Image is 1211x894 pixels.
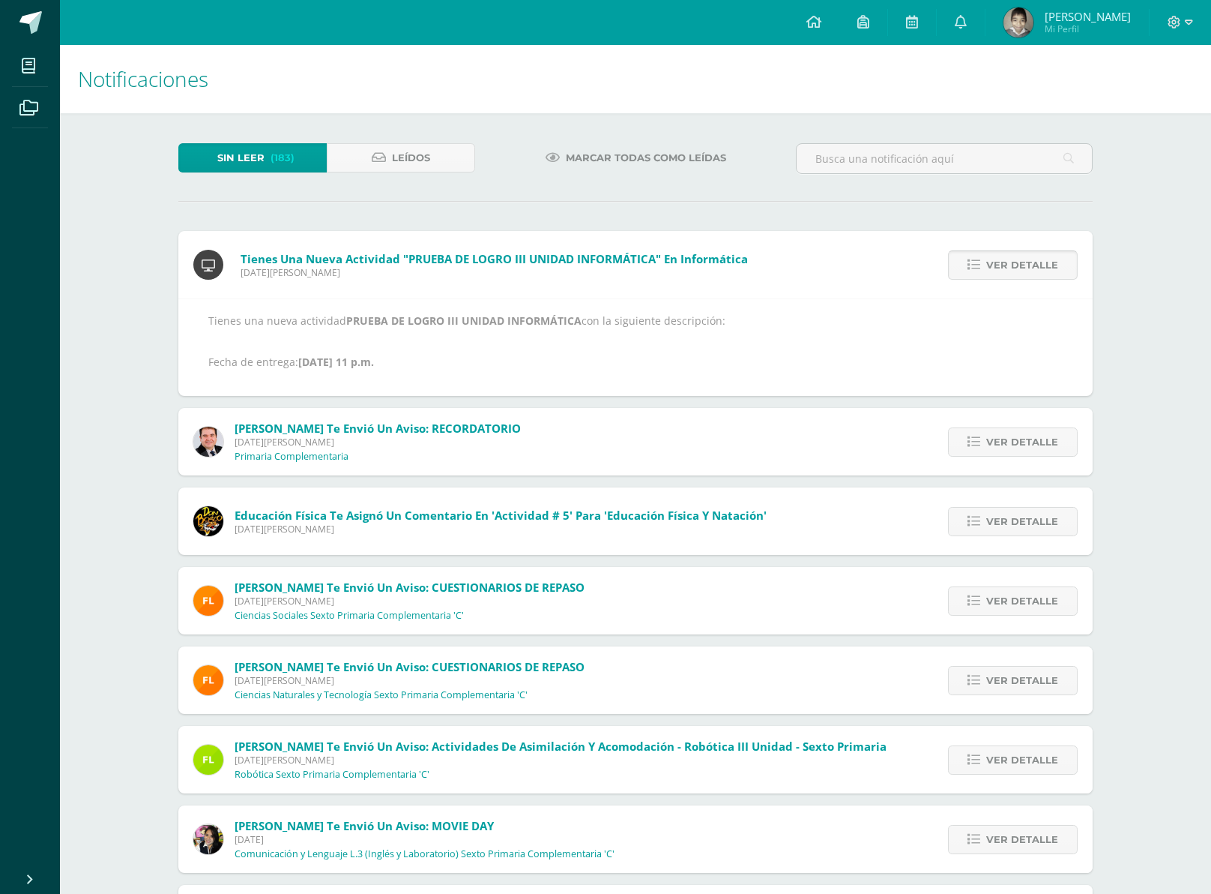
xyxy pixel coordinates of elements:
[797,144,1092,173] input: Busca una notificación aquí
[566,144,726,172] span: Marcar todas como leídas
[193,745,223,775] img: d6c3c6168549c828b01e81933f68206c.png
[235,610,464,622] p: Ciencias Sociales Sexto Primaria Complementaria 'C'
[235,451,348,463] p: Primaria Complementaria
[986,251,1058,279] span: Ver detalle
[271,144,295,172] span: (183)
[235,523,767,535] span: [DATE][PERSON_NAME]
[235,754,887,766] span: [DATE][PERSON_NAME]
[235,580,585,595] span: [PERSON_NAME] te envió un aviso: CUESTIONARIOS DE REPASO
[241,251,748,266] span: Tienes una nueva actividad "PRUEBA DE LOGRO III UNIDAD INFORMÁTICA" En Informática
[986,667,1058,694] span: Ver detalle
[193,586,223,616] img: 00e92e5268842a5da8ad8efe5964f981.png
[241,266,748,279] span: [DATE][PERSON_NAME]
[193,506,223,536] img: eda3c0d1caa5ac1a520cf0290d7c6ae4.png
[193,824,223,854] img: 282f7266d1216b456af8b3d5ef4bcc50.png
[986,746,1058,774] span: Ver detalle
[1003,7,1033,37] img: 40853bcf830787273e658573f2f10ccb.png
[986,826,1058,853] span: Ver detalle
[327,143,475,172] a: Leídos
[986,428,1058,456] span: Ver detalle
[217,144,265,172] span: Sin leer
[235,833,614,846] span: [DATE]
[235,674,585,687] span: [DATE][PERSON_NAME]
[235,421,521,436] span: [PERSON_NAME] te envió un aviso: RECORDATORIO
[235,689,528,701] p: Ciencias Naturales y Tecnología Sexto Primaria Complementaria 'C'
[1045,9,1131,24] span: [PERSON_NAME]
[986,587,1058,615] span: Ver detalle
[527,143,745,172] a: Marcar todas como leídas
[392,144,430,172] span: Leídos
[78,64,208,93] span: Notificaciones
[235,848,614,860] p: Comunicación y Lenguaje L.3 (Inglés y Laboratorio) Sexto Primaria Complementaria 'C'
[235,595,585,607] span: [DATE][PERSON_NAME]
[178,143,327,172] a: Sin leer(183)
[346,313,582,328] strong: PRUEBA DE LOGRO III UNIDAD INFORMÁTICA
[235,769,429,781] p: Robótica Sexto Primaria Complementaria 'C'
[193,665,223,695] img: 00e92e5268842a5da8ad8efe5964f981.png
[298,355,374,369] strong: [DATE] 11 p.m.
[235,436,521,448] span: [DATE][PERSON_NAME]
[235,659,585,674] span: [PERSON_NAME] te envió un aviso: CUESTIONARIOS DE REPASO
[1045,22,1131,35] span: Mi Perfil
[235,508,767,523] span: Educación Física te asignó un comentario en 'Actividad # 5' para 'Educación Física y Natación'
[208,314,1063,369] p: Tienes una nueva actividad con la siguiente descripción: Fecha de entrega:
[986,508,1058,535] span: Ver detalle
[193,427,223,457] img: 57933e79c0f622885edf5cfea874362b.png
[235,818,494,833] span: [PERSON_NAME] te envió un aviso: MOVIE DAY
[235,739,887,754] span: [PERSON_NAME] te envió un aviso: Actividades de Asimilación y Acomodación - Robótica III Unidad -...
